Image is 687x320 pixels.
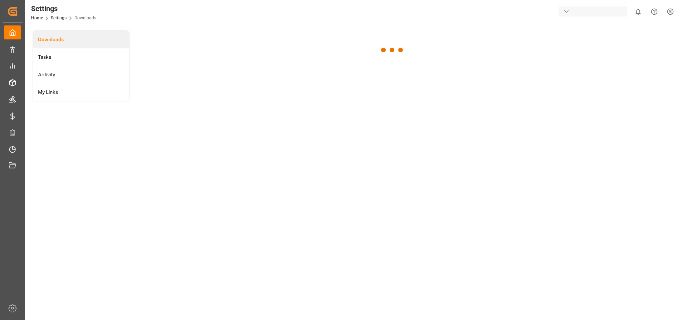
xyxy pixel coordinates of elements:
a: Home [31,15,43,20]
a: Activity [33,66,129,83]
a: Downloads [33,31,129,48]
a: My Links [33,83,129,101]
a: Tasks [33,48,129,66]
a: Settings [51,15,67,20]
button: show 0 new notifications [630,4,646,20]
button: Help Center [646,4,662,20]
div: Settings [31,3,96,14]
